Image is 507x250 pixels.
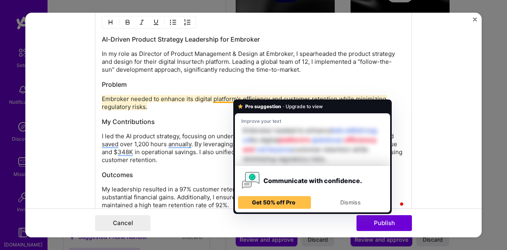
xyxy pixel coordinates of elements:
button: Cancel [95,215,151,231]
img: UL [170,19,176,25]
img: OL [184,19,191,25]
img: Divider [164,17,165,27]
img: Italic [139,19,145,25]
img: Heading [107,19,114,25]
img: Bold [124,19,131,25]
button: Publish [356,215,412,231]
h3: My Contributions [102,117,405,126]
p: My leadership resulted in a 97% customer retention rate, a 50% reduction in processing time, and ... [102,185,405,209]
button: Close [473,17,477,26]
p: Embroker needed to enhance its digital platform's efficiency and customer retention while minimiz... [102,95,405,111]
h3: Problem [102,80,405,89]
p: In my role as Director of Product Management & Design at Embroker, I spearheaded the product stra... [102,50,405,74]
img: Underline [153,19,159,25]
div: To enrich screen reader interactions, please activate Accessibility in Grammarly extension settings [102,35,405,209]
p: I led the AI product strategy, focusing on underwriting and renewals, which halved processing tim... [102,132,405,164]
h3: AI-Driven Product Strategy Leadership for Embroker [102,35,405,44]
h3: Outcomes [102,170,405,179]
